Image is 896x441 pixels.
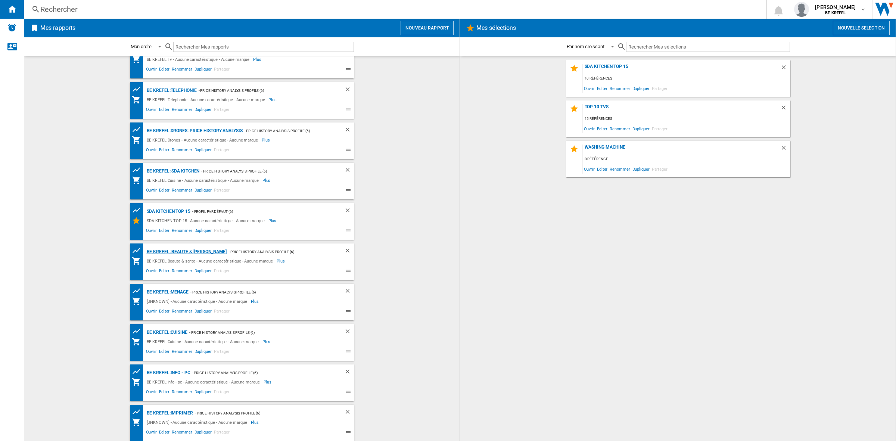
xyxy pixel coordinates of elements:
[171,227,193,236] span: Renommer
[251,418,260,427] span: Plus
[132,216,145,225] div: Mes Sélections
[171,308,193,317] span: Renommer
[132,55,145,64] div: Mon assortiment
[213,106,231,115] span: Partager
[132,136,145,145] div: Mon assortiment
[145,378,264,386] div: BE KREFEL:Info - pc - Aucune caractéristique - Aucune marque
[158,66,171,75] span: Editer
[193,409,329,418] div: - Price History Analysis profile (6)
[132,206,145,215] div: Graphe des prix et nb. offres par distributeur
[145,207,190,216] div: SDA KITCHEN TOP 15
[158,227,171,236] span: Editer
[344,288,354,297] div: Supprimer
[190,368,329,378] div: - Price History Analysis profile (6)
[132,418,145,427] div: Mon assortiment
[171,66,193,75] span: Renommer
[173,42,354,52] input: Rechercher Mes rapports
[344,247,354,257] div: Supprimer
[344,126,354,136] div: Supprimer
[145,348,158,357] span: Ouvrir
[145,55,253,64] div: BE KREFEL:Tv - Aucune caractéristique - Aucune marque
[132,378,145,386] div: Mon assortiment
[567,44,604,49] div: Par nom croissant
[253,55,262,64] span: Plus
[145,106,158,115] span: Ouvrir
[132,327,145,336] div: Graphe des prix et nb. offres par distributeur
[583,155,790,164] div: 0 référence
[583,114,790,124] div: 15 références
[145,297,251,306] div: [UNKNOWN] - Aucune caractéristique - Aucune marque
[213,146,231,155] span: Partager
[815,3,856,11] span: [PERSON_NAME]
[189,288,329,297] div: - Price History Analysis profile (6)
[145,257,277,265] div: BE KREFEL:Beaute & sante - Aucune caractéristique - Aucune marque
[132,95,145,104] div: Mon assortiment
[145,388,158,397] span: Ouvrir
[631,124,651,134] span: Dupliquer
[583,83,596,93] span: Ouvrir
[145,86,197,95] div: BE KREFEL:Telephonie
[193,388,213,397] span: Dupliquer
[171,388,193,397] span: Renommer
[609,124,631,134] span: Renommer
[651,124,669,134] span: Partager
[264,378,273,386] span: Plus
[40,4,747,15] div: Rechercher
[158,146,171,155] span: Editer
[132,85,145,94] div: Graphe des prix et nb. offres par distributeur
[794,2,809,17] img: profile.jpg
[187,328,329,337] div: - Price History Analysis profile (6)
[825,10,846,15] b: BE KREFEL
[475,21,517,35] h2: Mes sélections
[158,308,171,317] span: Editer
[251,297,260,306] span: Plus
[171,106,193,115] span: Renommer
[344,328,354,337] div: Supprimer
[193,308,213,317] span: Dupliquer
[39,21,77,35] h2: Mes rapports
[213,308,231,317] span: Partager
[145,328,187,337] div: BE KREFEL:Cuisine
[145,267,158,276] span: Ouvrir
[193,106,213,115] span: Dupliquer
[145,227,158,236] span: Ouvrir
[171,348,193,357] span: Renommer
[145,136,262,145] div: BE KREFEL:Drones - Aucune caractéristique - Aucune marque
[131,44,152,49] div: Mon ordre
[243,126,329,136] div: - Price History Analysis profile (6)
[344,207,354,216] div: Supprimer
[609,83,631,93] span: Renommer
[213,429,231,438] span: Partager
[145,146,158,155] span: Ouvrir
[213,187,231,196] span: Partager
[145,308,158,317] span: Ouvrir
[227,247,329,257] div: - Price History Analysis profile (6)
[132,297,145,306] div: Mon assortiment
[583,64,780,74] div: SDA KITCHEN TOP 15
[132,257,145,265] div: Mon assortiment
[213,348,231,357] span: Partager
[583,124,596,134] span: Ouvrir
[193,267,213,276] span: Dupliquer
[262,176,272,185] span: Plus
[145,216,268,225] div: SDA KITCHEN TOP 15 - Aucune caractéristique - Aucune marque
[631,164,651,174] span: Dupliquer
[190,207,329,216] div: - Profil par défaut (6)
[158,348,171,357] span: Editer
[158,429,171,438] span: Editer
[609,164,631,174] span: Renommer
[780,145,790,155] div: Supprimer
[213,388,231,397] span: Partager
[132,286,145,296] div: Graphe des prix et nb. offres par distributeur
[145,66,158,75] span: Ouvrir
[145,95,269,104] div: BE KREFEL:Telephonie - Aucune caractéristique - Aucune marque
[262,337,272,346] span: Plus
[344,409,354,418] div: Supprimer
[158,187,171,196] span: Editer
[268,95,278,104] span: Plus
[145,337,262,346] div: BE KREFEL:Cuisine - Aucune caractéristique - Aucune marque
[171,429,193,438] span: Renommer
[145,429,158,438] span: Ouvrir
[262,136,271,145] span: Plus
[145,187,158,196] span: Ouvrir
